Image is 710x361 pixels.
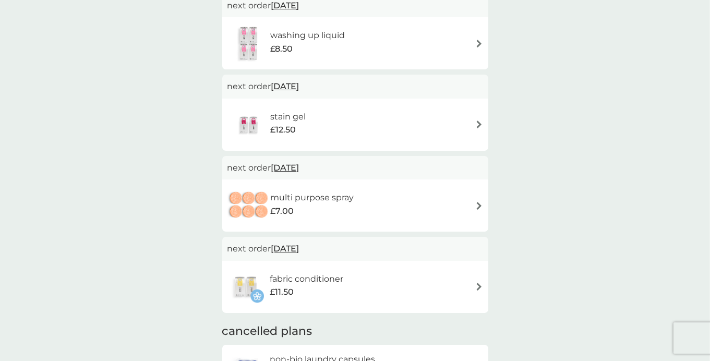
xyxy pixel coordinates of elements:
[270,110,306,124] h6: stain gel
[270,29,345,42] h6: washing up liquid
[475,121,483,128] img: arrow right
[227,106,270,143] img: stain gel
[227,80,483,93] p: next order
[271,158,299,178] span: [DATE]
[271,76,299,97] span: [DATE]
[475,202,483,210] img: arrow right
[270,285,294,299] span: £11.50
[222,323,488,340] h2: cancelled plans
[270,204,294,218] span: £7.00
[475,283,483,291] img: arrow right
[270,272,343,286] h6: fabric conditioner
[227,187,270,224] img: multi purpose spray
[270,191,354,204] h6: multi purpose spray
[270,42,293,56] span: £8.50
[227,242,483,256] p: next order
[475,40,483,47] img: arrow right
[227,25,270,62] img: washing up liquid
[271,238,299,259] span: [DATE]
[227,269,264,305] img: fabric conditioner
[270,123,296,137] span: £12.50
[227,161,483,175] p: next order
